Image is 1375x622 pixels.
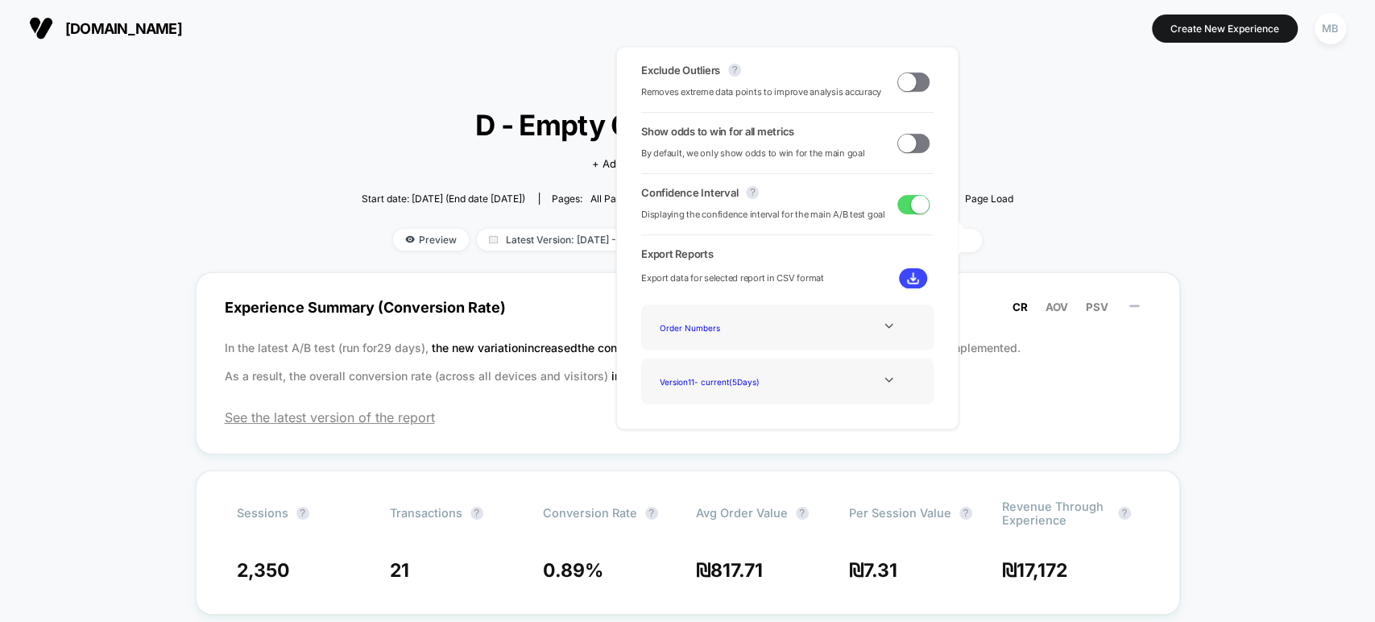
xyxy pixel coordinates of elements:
div: Version 11 - current ( 5 Days) [653,371,782,392]
button: ? [959,507,972,520]
span: Export data for selected report in CSV format [641,271,824,286]
div: Order Numbers [653,317,782,338]
span: ₪ [849,559,897,582]
span: Per Session Value [849,506,951,520]
button: ? [746,186,759,199]
span: Displaying the confidence interval for the main A/B test goal [641,207,885,222]
button: ? [470,507,483,520]
span: PSV [1086,301,1108,313]
span: D - Empty Cart Experience [394,108,981,142]
span: Show odds to win for all metrics [641,125,794,138]
span: CR [1013,301,1028,313]
span: Avg Order Value [696,506,788,520]
p: In the latest A/B test (run for 29 days), before the experience was fully implemented. As a resul... [225,334,1151,390]
button: ? [728,64,741,77]
img: download [907,272,919,284]
div: Pages: [552,193,632,205]
span: Start date: [DATE] (End date [DATE]) [362,193,525,205]
button: PSV [1081,300,1113,314]
span: Preview [393,229,469,251]
img: Visually logo [29,16,53,40]
span: Removes extreme data points to improve analysis accuracy [641,85,881,100]
span: [DOMAIN_NAME] [65,20,182,37]
span: Exclude Outliers [641,64,720,77]
span: Revenue through experience [1002,500,1110,527]
span: 817.71 [710,559,763,582]
button: Create New Experience [1152,15,1298,43]
span: 2,350 [237,559,290,582]
span: Confidence Interval [641,186,738,199]
span: Sessions [237,506,288,520]
button: AOV [1041,300,1073,314]
button: ? [296,507,309,520]
button: ? [645,507,658,520]
button: CR [1008,300,1033,314]
span: By default, we only show odds to win for the main goal [641,146,865,161]
span: ₪ [1002,559,1067,582]
span: See the latest version of the report [225,409,1151,425]
span: Conversion Rate [543,506,637,520]
span: 7.31 [864,559,897,582]
span: Transactions [390,506,462,520]
button: ? [1118,507,1131,520]
span: 0.89 % [543,559,603,582]
button: MB [1310,12,1351,45]
span: 17,172 [1017,559,1067,582]
span: Experience Summary (Conversion Rate) [225,289,1151,326]
span: the new variation increased the conversion rate (CR) by 29.29 % [432,341,774,355]
span: Latest Version: [DATE] - [DATE] [477,229,678,251]
button: [DOMAIN_NAME] [24,15,187,41]
div: MB [1315,13,1346,44]
span: Export Reports [641,247,934,260]
span: AOV [1046,301,1068,313]
img: calendar [489,235,498,243]
span: ₪ [696,559,763,582]
span: 21 [390,559,409,582]
span: Page Load [965,193,1013,205]
span: + Add Description [592,156,682,172]
button: ? [796,507,809,520]
span: all pages [590,193,632,205]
